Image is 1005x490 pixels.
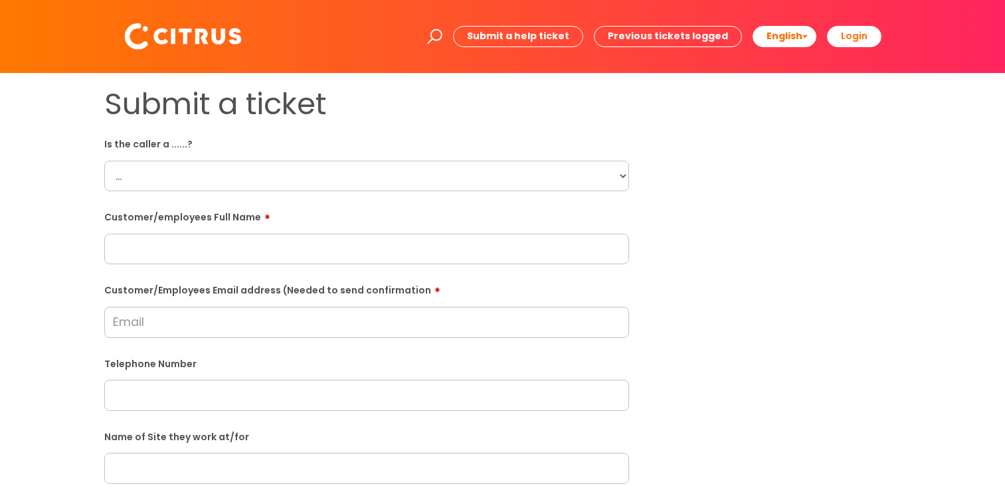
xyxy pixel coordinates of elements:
[827,26,881,46] a: Login
[104,136,629,150] label: Is the caller a ......?
[453,26,583,46] a: Submit a help ticket
[767,29,802,42] span: English
[104,207,629,223] label: Customer/employees Full Name
[104,280,629,296] label: Customer/Employees Email address (Needed to send confirmation
[104,356,629,370] label: Telephone Number
[594,26,742,46] a: Previous tickets logged
[104,307,629,337] input: Email
[841,29,868,42] b: Login
[104,86,629,122] h1: Submit a ticket
[104,429,629,443] label: Name of Site they work at/for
